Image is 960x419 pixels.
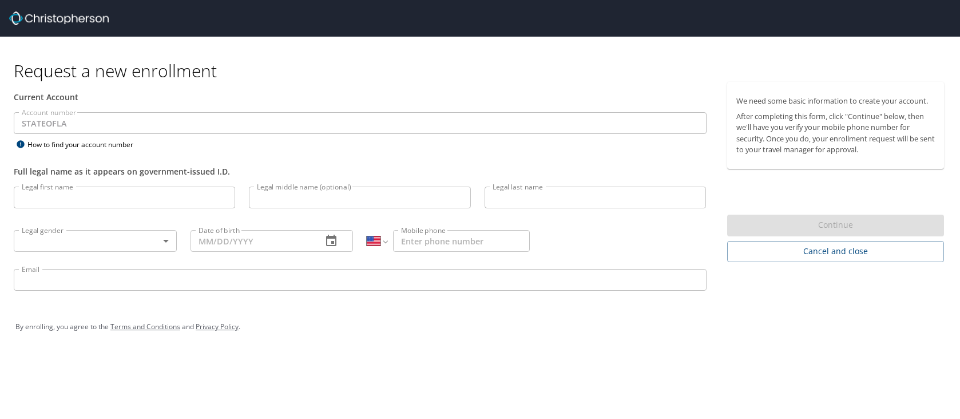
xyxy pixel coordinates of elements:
[196,322,239,331] a: Privacy Policy
[393,230,530,252] input: Enter phone number
[736,111,935,155] p: After completing this form, click "Continue" below, then we'll have you verify your mobile phone ...
[15,313,945,341] div: By enrolling, you agree to the and .
[191,230,314,252] input: MM/DD/YYYY
[14,230,177,252] div: ​
[14,60,953,82] h1: Request a new enrollment
[727,241,945,262] button: Cancel and close
[736,244,935,259] span: Cancel and close
[736,96,935,106] p: We need some basic information to create your account.
[14,137,157,152] div: How to find your account number
[14,91,707,103] div: Current Account
[9,11,109,25] img: cbt logo
[14,165,707,177] div: Full legal name as it appears on government-issued I.D.
[110,322,180,331] a: Terms and Conditions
